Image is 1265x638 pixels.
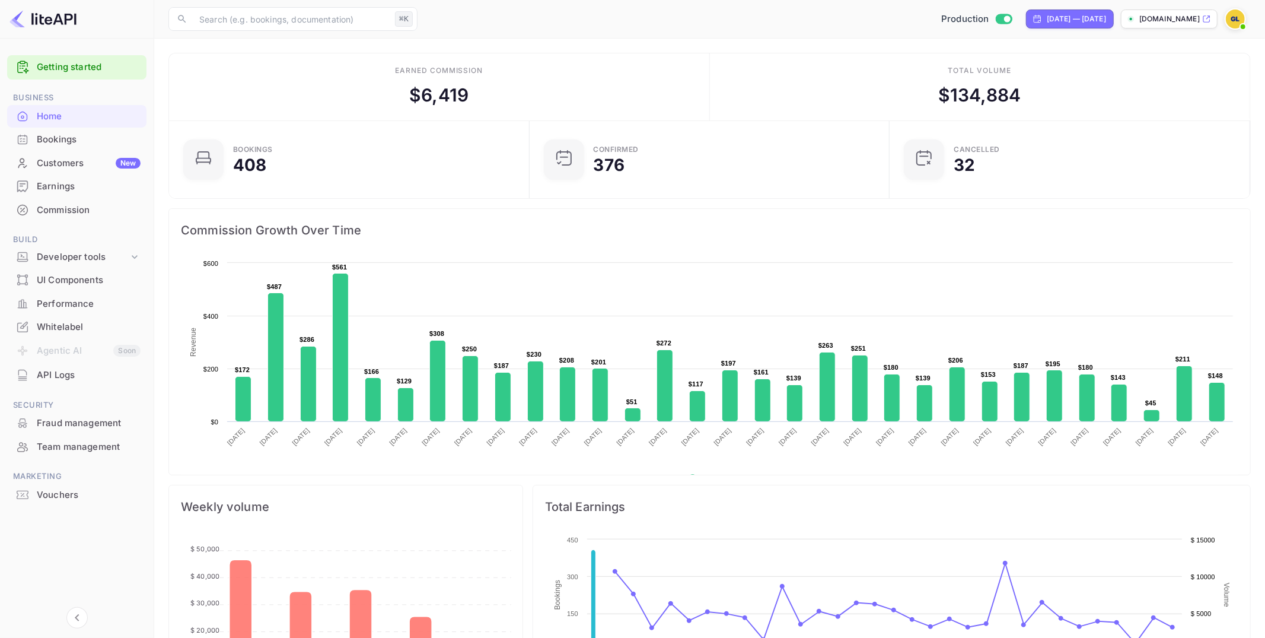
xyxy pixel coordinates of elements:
[1111,374,1126,381] text: $143
[364,368,379,375] text: $166
[429,330,444,337] text: $308
[7,412,146,434] a: Fraud management
[818,342,833,349] text: $263
[7,55,146,80] div: Getting started
[712,427,732,447] text: [DATE]
[553,580,561,610] text: Bookings
[7,364,146,386] a: API Logs
[37,488,141,502] div: Vouchers
[1226,9,1245,28] img: Guillermo Lantzendorffer
[567,537,578,544] text: 450
[7,233,146,246] span: Build
[233,146,273,153] div: Bookings
[1069,427,1089,447] text: [DATE]
[203,313,218,320] text: $400
[786,374,801,382] text: $139
[884,364,898,371] text: $180
[1222,583,1231,607] text: Volume
[7,470,146,483] span: Marketing
[7,152,146,174] a: CustomersNew
[7,105,146,127] a: Home
[66,607,88,629] button: Collapse navigation
[615,427,635,447] text: [DATE]
[657,339,671,347] text: $272
[299,336,314,343] text: $286
[190,626,219,634] tspan: $ 20,000
[1167,427,1187,447] text: [DATE]
[397,377,412,385] text: $129
[116,158,141,169] div: New
[235,366,250,373] text: $172
[388,427,408,447] text: [DATE]
[494,362,509,369] text: $187
[7,484,146,507] div: Vouchers
[7,484,146,506] a: Vouchers
[550,427,571,447] text: [DATE]
[7,436,146,459] div: Team management
[1047,14,1106,24] div: [DATE] — [DATE]
[567,573,578,580] text: 300
[395,11,413,27] div: ⌘K
[1078,364,1093,371] text: $180
[190,572,219,580] tspan: $ 40,000
[583,427,603,447] text: [DATE]
[936,12,1017,26] div: Switch to Sandbox mode
[1026,9,1114,28] div: Click to change the date range period
[745,427,765,447] text: [DATE]
[7,412,146,435] div: Fraud management
[1145,399,1156,407] text: $45
[1037,427,1057,447] text: [DATE]
[190,545,219,554] tspan: $ 50,000
[954,146,1000,153] div: CANCELLED
[211,418,218,426] text: $0
[567,610,578,617] text: 150
[192,7,390,31] input: Search (e.g. bookings, documentation)
[420,427,441,447] text: [DATE]
[37,320,141,334] div: Whitelabel
[7,436,146,458] a: Team management
[938,82,1021,109] div: $ 134,884
[721,360,736,367] text: $197
[226,427,246,447] text: [DATE]
[941,12,989,26] span: Production
[258,427,278,447] text: [DATE]
[954,157,975,173] div: 32
[409,82,469,109] div: $ 6,419
[7,269,146,292] div: UI Components
[981,371,996,378] text: $153
[7,175,146,198] div: Earnings
[1191,610,1212,617] text: $ 5000
[37,297,141,311] div: Performance
[939,427,960,447] text: [DATE]
[181,497,511,516] span: Weekly volume
[37,417,141,430] div: Fraud management
[7,364,146,387] div: API Logs
[972,427,992,447] text: [DATE]
[190,599,219,608] tspan: $ 30,000
[7,91,146,104] span: Business
[851,345,866,352] text: $251
[356,427,376,447] text: [DATE]
[1175,355,1190,363] text: $211
[1139,14,1200,24] p: [DOMAIN_NAME]
[1135,427,1155,447] text: [DATE]
[181,221,1238,240] span: Commission Growth Over Time
[948,65,1011,76] div: Total volume
[453,427,473,447] text: [DATE]
[1199,427,1219,447] text: [DATE]
[7,175,146,197] a: Earnings
[7,293,146,316] div: Performance
[462,345,477,353] text: $250
[7,152,146,175] div: CustomersNew
[323,427,343,447] text: [DATE]
[395,65,483,76] div: Earned commission
[1208,372,1223,379] text: $148
[680,427,700,447] text: [DATE]
[37,180,141,193] div: Earnings
[1191,537,1215,544] text: $ 15000
[754,369,769,376] text: $161
[689,380,703,388] text: $117
[37,369,141,382] div: API Logs
[7,316,146,339] div: Whitelabel
[559,357,574,364] text: $208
